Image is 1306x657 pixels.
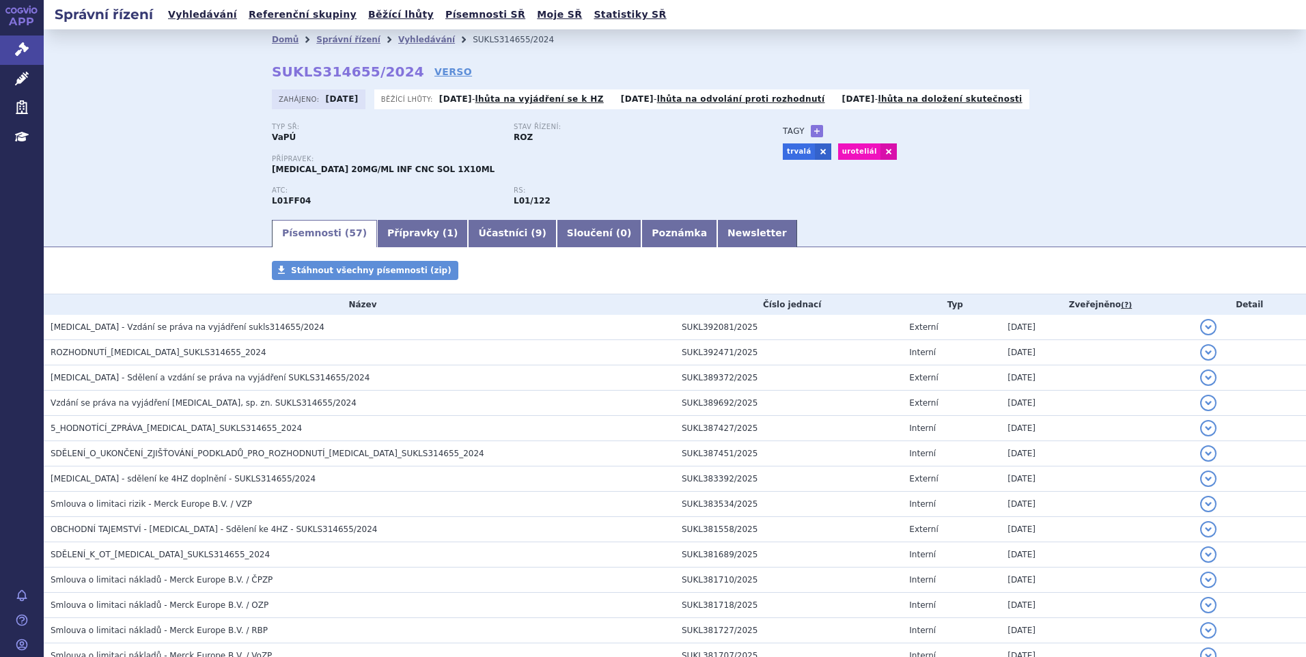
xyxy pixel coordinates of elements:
span: SDĚLENÍ_O_UKONČENÍ_ZJIŠŤOVÁNÍ_PODKLADŮ_PRO_ROZHODNUTÍ_BAVENCIO_SUKLS314655_2024 [51,449,484,458]
td: [DATE] [1001,568,1193,593]
span: OBCHODNÍ TAJEMSTVÍ - Bavencio - Sdělení ke 4HZ - SUKLS314655/2024 [51,525,377,534]
button: detail [1200,369,1217,386]
td: [DATE] [1001,365,1193,391]
span: 9 [536,227,542,238]
a: Domů [272,35,298,44]
td: [DATE] [1001,466,1193,492]
button: detail [1200,496,1217,512]
a: Písemnosti SŘ [441,5,529,24]
span: 57 [349,227,362,238]
span: Zahájeno: [279,94,322,104]
span: Smlouva o limitaci nákladů - Merck Europe B.V. / OZP [51,600,268,610]
a: Sloučení (0) [557,220,641,247]
li: SUKLS314655/2024 [473,29,572,50]
td: [DATE] [1001,593,1193,618]
span: 0 [620,227,627,238]
td: SUKL387451/2025 [675,441,902,466]
span: Externí [909,373,938,382]
th: Název [44,294,675,315]
p: ATC: [272,186,500,195]
strong: ROZ [514,132,533,142]
span: Smlouva o limitaci nákladů - Merck Europe B.V. / ČPZP [51,575,273,585]
button: detail [1200,546,1217,563]
strong: [DATE] [439,94,472,104]
span: Interní [909,600,936,610]
a: lhůta na odvolání proti rozhodnutí [657,94,825,104]
strong: [DATE] [621,94,654,104]
span: Interní [909,499,936,509]
span: 1 [447,227,454,238]
button: detail [1200,420,1217,436]
td: SUKL381689/2025 [675,542,902,568]
span: Externí [909,525,938,534]
p: RS: [514,186,742,195]
abbr: (?) [1121,300,1132,310]
a: Běžící lhůty [364,5,438,24]
span: Vzdání se práva na vyjádření BAVENCIO, sp. zn. SUKLS314655/2024 [51,398,357,408]
span: Interní [909,575,936,585]
td: [DATE] [1001,542,1193,568]
span: SDĚLENÍ_K_OT_BAVENCIO_SUKLS314655_2024 [51,550,270,559]
td: [DATE] [1001,315,1193,340]
span: Běžící lhůty: [381,94,436,104]
span: Stáhnout všechny písemnosti (zip) [291,266,451,275]
button: detail [1200,319,1217,335]
a: Referenční skupiny [245,5,361,24]
p: - [621,94,825,104]
td: [DATE] [1001,517,1193,542]
a: lhůta na doložení skutečnosti [878,94,1022,104]
td: SUKL381727/2025 [675,618,902,643]
td: SUKL383392/2025 [675,466,902,492]
strong: SUKLS314655/2024 [272,64,424,80]
a: Vyhledávání [398,35,455,44]
strong: [DATE] [326,94,359,104]
span: Interní [909,550,936,559]
a: Přípravky (1) [377,220,468,247]
button: detail [1200,597,1217,613]
strong: avelumab [514,196,551,206]
strong: VaPÚ [272,132,296,142]
span: [MEDICAL_DATA] 20MG/ML INF CNC SOL 1X10ML [272,165,495,174]
td: [DATE] [1001,391,1193,416]
button: detail [1200,622,1217,639]
button: detail [1200,395,1217,411]
a: Newsletter [717,220,797,247]
p: Stav řízení: [514,123,742,131]
p: - [439,94,604,104]
td: SUKL389372/2025 [675,365,902,391]
span: Externí [909,322,938,332]
a: trvalá [783,143,815,160]
a: Písemnosti (57) [272,220,377,247]
button: detail [1200,344,1217,361]
strong: [DATE] [842,94,875,104]
td: SUKL381558/2025 [675,517,902,542]
th: Detail [1193,294,1306,315]
p: Přípravek: [272,155,755,163]
span: BAVENCIO - Vzdání se práva na vyjádření sukls314655/2024 [51,322,324,332]
a: Statistiky SŘ [589,5,670,24]
td: [DATE] [1001,618,1193,643]
span: BAVENCIO - Sdělení a vzdání se práva na vyjádření SUKLS314655/2024 [51,373,370,382]
a: Účastníci (9) [468,220,556,247]
th: Zveřejněno [1001,294,1193,315]
a: Stáhnout všechny písemnosti (zip) [272,261,458,280]
p: Typ SŘ: [272,123,500,131]
td: [DATE] [1001,416,1193,441]
th: Typ [902,294,1001,315]
td: SUKL392081/2025 [675,315,902,340]
span: Bavencio - sdělení ke 4HZ doplnění - SUKLS314655/2024 [51,474,316,484]
td: SUKL381718/2025 [675,593,902,618]
span: Externí [909,398,938,408]
a: Poznámka [641,220,717,247]
span: ROZHODNUTÍ_BAVENCIO_SUKLS314655_2024 [51,348,266,357]
span: Smlouva o limitaci rizik - Merck Europe B.V. / VZP [51,499,252,509]
p: - [842,94,1023,104]
a: VERSO [434,65,472,79]
td: [DATE] [1001,340,1193,365]
td: SUKL381710/2025 [675,568,902,593]
span: Interní [909,423,936,433]
button: detail [1200,471,1217,487]
td: SUKL389692/2025 [675,391,902,416]
span: Interní [909,626,936,635]
a: lhůta na vyjádření se k HZ [475,94,604,104]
